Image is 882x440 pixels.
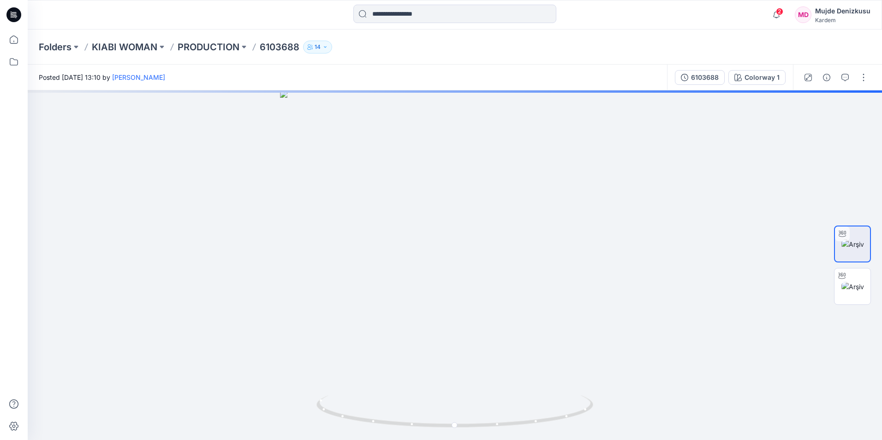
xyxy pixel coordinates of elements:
[841,239,864,249] img: Arşiv
[819,70,834,85] button: Details
[39,41,72,54] a: Folders
[315,42,321,52] p: 14
[745,72,780,83] div: Colorway 1
[815,6,870,17] div: Mujde Denizkusu
[178,41,239,54] a: PRODUCTION
[795,6,811,23] div: MD
[776,8,783,15] span: 2
[260,41,299,54] p: 6103688
[841,282,864,291] img: Arşiv
[815,17,870,24] div: Kardem
[303,41,332,54] button: 14
[691,72,719,83] div: 6103688
[675,70,725,85] button: 6103688
[728,70,786,85] button: Colorway 1
[39,72,165,82] span: Posted [DATE] 13:10 by
[112,73,165,81] a: [PERSON_NAME]
[92,41,157,54] a: KIABI WOMAN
